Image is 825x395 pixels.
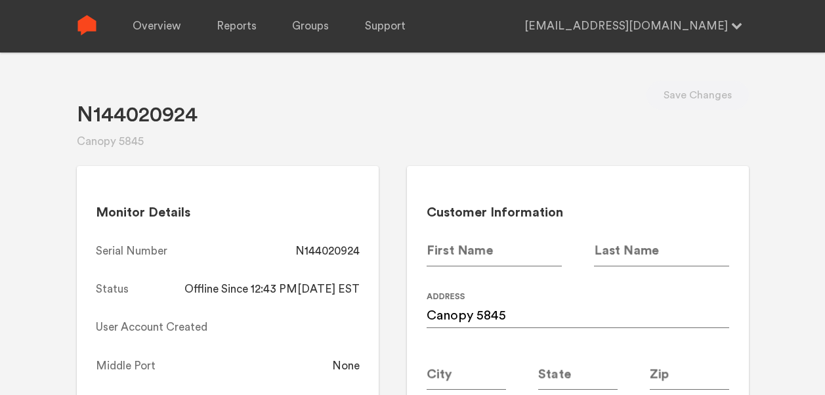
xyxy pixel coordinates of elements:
[184,281,360,297] div: Offline Since 12:43 PM[DATE] EST
[96,358,156,374] div: Middle Port
[295,243,360,259] div: N144020924
[77,102,198,129] h1: N144020924
[646,81,749,110] button: Save Changes
[96,205,359,221] h2: Monitor Details
[96,281,129,297] div: Status
[427,205,729,221] h2: Customer Information
[96,243,167,259] div: Serial Number
[96,320,207,335] div: User Account Created
[77,134,198,150] div: Canopy 5845
[77,15,97,35] img: Sense Logo
[332,358,360,374] div: None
